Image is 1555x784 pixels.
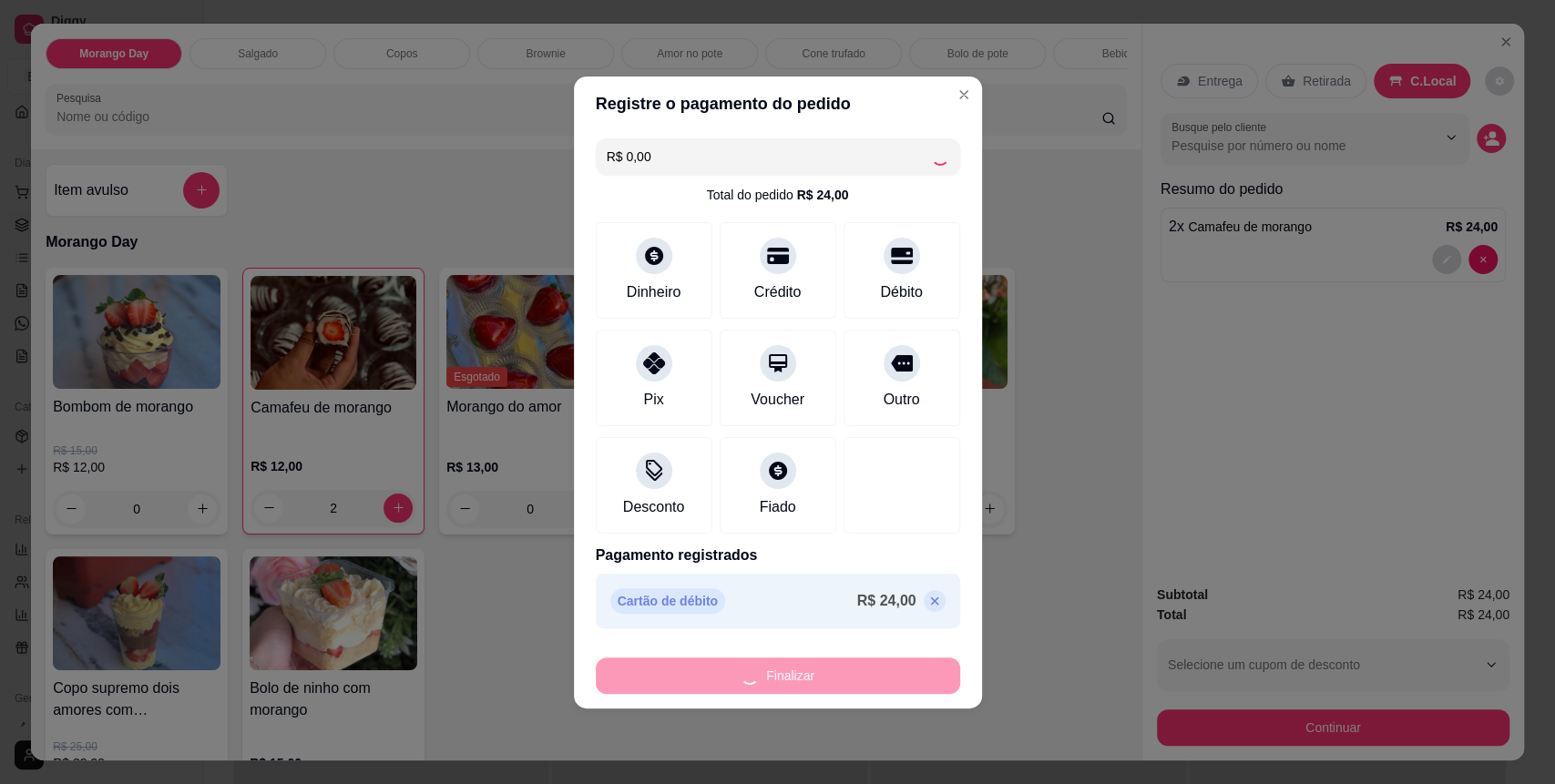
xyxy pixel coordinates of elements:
[857,590,916,612] p: R$ 24,00
[931,148,949,166] div: Loading
[883,389,919,411] div: Outro
[797,186,849,204] div: R$ 24,00
[596,545,960,566] p: Pagamento registrados
[754,281,802,303] div: Crédito
[707,186,849,204] div: Total do pedido
[623,496,685,518] div: Desconto
[880,281,922,303] div: Débito
[574,76,982,131] header: Registre o pagamento do pedido
[643,389,663,411] div: Pix
[607,138,931,175] input: Ex.: hambúrguer de cordeiro
[627,281,681,303] div: Dinheiro
[610,588,725,614] p: Cartão de débito
[751,389,804,411] div: Voucher
[949,80,978,109] button: Close
[759,496,795,518] div: Fiado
